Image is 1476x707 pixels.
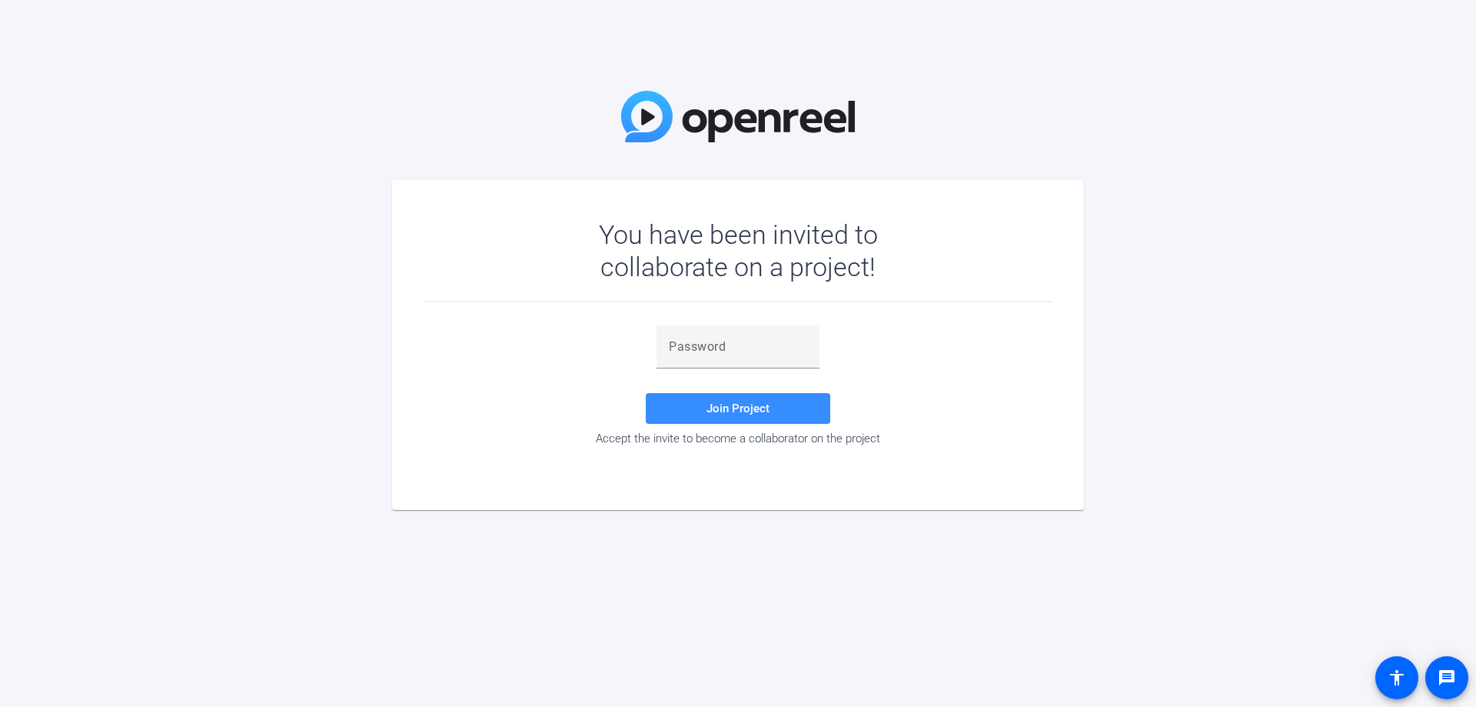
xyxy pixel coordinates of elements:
[669,338,807,356] input: Password
[646,393,830,424] button: Join Project
[1438,669,1456,687] mat-icon: message
[621,91,855,142] img: OpenReel Logo
[554,218,922,283] div: You have been invited to collaborate on a project!
[423,432,1053,445] div: Accept the invite to become a collaborator on the project
[706,402,770,415] span: Join Project
[1388,669,1406,687] mat-icon: accessibility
